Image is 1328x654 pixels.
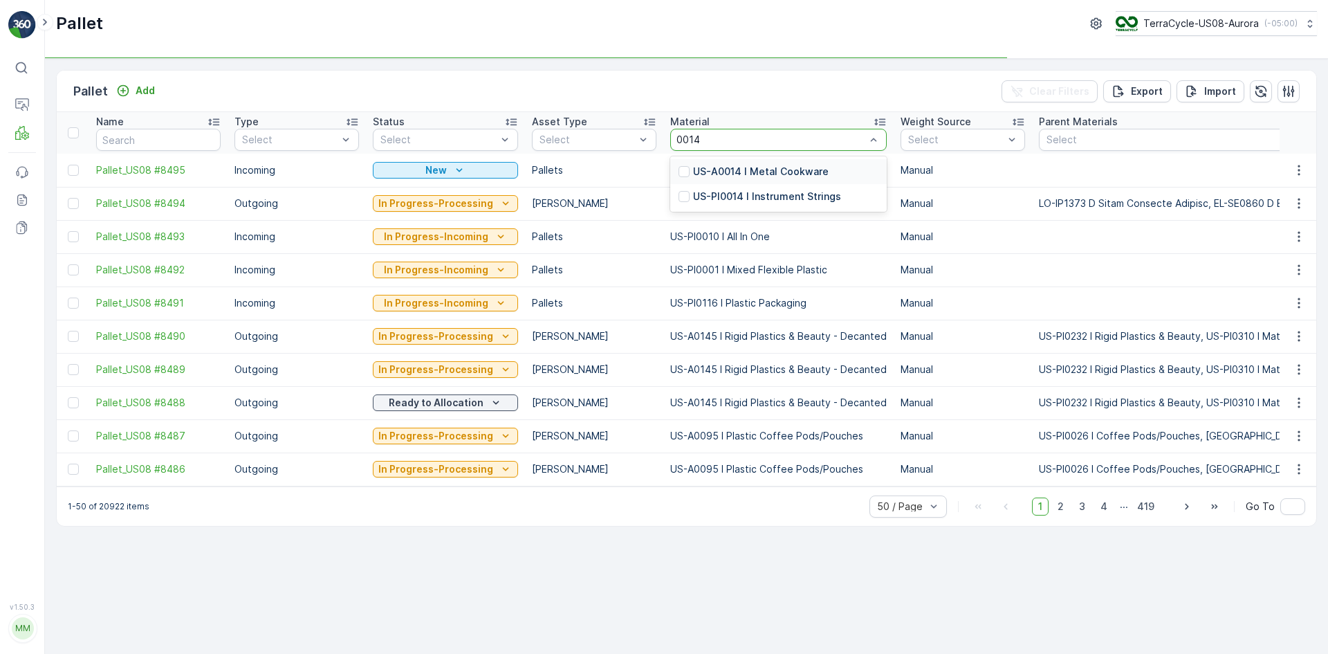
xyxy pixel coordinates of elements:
p: Import [1204,84,1236,98]
p: In Progress-Processing [378,462,493,476]
p: US-A0145 I Rigid Plastics & Beauty - Decanted [670,329,887,343]
p: US-PI0001 I Mixed Flexible Plastic [670,263,887,277]
a: Pallet_US08 #8494 [96,197,221,210]
p: Select [539,133,635,147]
span: Go To [1246,500,1275,514]
div: Toggle Row Selected [68,198,79,209]
p: Add [136,84,155,98]
p: Select [380,133,497,147]
span: 4 [1094,498,1114,516]
p: Incoming [234,163,359,177]
a: Pallet_US08 #8493 [96,230,221,244]
button: Ready to Allocation [373,394,518,411]
p: 1-50 of 20922 items [68,501,149,512]
p: In Progress-Incoming [384,230,488,244]
a: Pallet_US08 #8495 [96,163,221,177]
span: Pallet_US08 #8489 [96,363,221,376]
button: In Progress-Processing [373,361,518,378]
span: 2 [1051,498,1070,516]
div: MM [12,617,34,639]
p: [PERSON_NAME] [532,396,656,410]
p: US-PI0014 I Instrument Strings [693,190,841,203]
input: Search [96,129,221,151]
p: Pallets [532,263,656,277]
p: US-A0095 I Plastic Coffee Pods/Pouches [670,429,887,443]
p: In Progress-Processing [378,363,493,376]
span: v 1.50.3 [8,603,36,611]
p: Manual [901,462,1025,476]
p: [PERSON_NAME] [532,363,656,376]
p: In Progress-Processing [378,197,493,210]
p: Pallet [56,12,103,35]
p: Incoming [234,296,359,310]
p: Material [670,115,710,129]
p: [PERSON_NAME] [532,197,656,210]
p: Manual [901,363,1025,376]
p: Outgoing [234,363,359,376]
button: In Progress-Incoming [373,228,518,245]
p: Manual [901,396,1025,410]
p: Manual [901,263,1025,277]
p: TerraCycle-US08-Aurora [1143,17,1259,30]
p: Pallets [532,230,656,244]
p: US-A0014 I Metal Cookware [693,165,829,179]
button: In Progress-Processing [373,461,518,478]
button: Clear Filters [1002,80,1098,102]
button: TerraCycle-US08-Aurora(-05:00) [1116,11,1317,36]
button: In Progress-Processing [373,428,518,444]
p: New [425,163,447,177]
p: ... [1120,498,1128,516]
img: logo [8,11,36,39]
button: In Progress-Incoming [373,295,518,311]
p: US-A0095 I Plastic Coffee Pods/Pouches [670,462,887,476]
p: US-PI0010 I All In One [670,230,887,244]
p: Manual [901,329,1025,343]
a: Pallet_US08 #8490 [96,329,221,343]
p: Weight Source [901,115,971,129]
p: Manual [901,230,1025,244]
button: Add [111,82,160,99]
p: Pallets [532,296,656,310]
p: Select [908,133,1004,147]
div: Toggle Row Selected [68,364,79,375]
p: Outgoing [234,429,359,443]
img: image_ci7OI47.png [1116,16,1138,31]
a: Pallet_US08 #8487 [96,429,221,443]
p: Outgoing [234,396,359,410]
button: New [373,162,518,179]
p: Incoming [234,263,359,277]
a: Pallet_US08 #8491 [96,296,221,310]
div: Toggle Row Selected [68,165,79,176]
button: Export [1103,80,1171,102]
p: Name [96,115,124,129]
p: [PERSON_NAME] [532,462,656,476]
p: US-PI0116 I Plastic Packaging [670,296,887,310]
p: Select [242,133,338,147]
p: Manual [901,163,1025,177]
p: Manual [901,197,1025,210]
a: Pallet_US08 #8492 [96,263,221,277]
button: Import [1177,80,1244,102]
p: In Progress-Incoming [384,263,488,277]
div: Toggle Row Selected [68,397,79,408]
a: Pallet_US08 #8486 [96,462,221,476]
button: In Progress-Incoming [373,262,518,278]
p: [PERSON_NAME] [532,329,656,343]
p: Manual [901,429,1025,443]
span: 419 [1131,498,1161,516]
p: Status [373,115,405,129]
p: Clear Filters [1029,84,1089,98]
p: US-A0145 I Rigid Plastics & Beauty - Decanted [670,396,887,410]
p: Manual [901,296,1025,310]
span: 3 [1073,498,1091,516]
p: Pallet [73,82,108,101]
div: Toggle Row Selected [68,464,79,475]
p: Asset Type [532,115,587,129]
button: In Progress-Processing [373,195,518,212]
